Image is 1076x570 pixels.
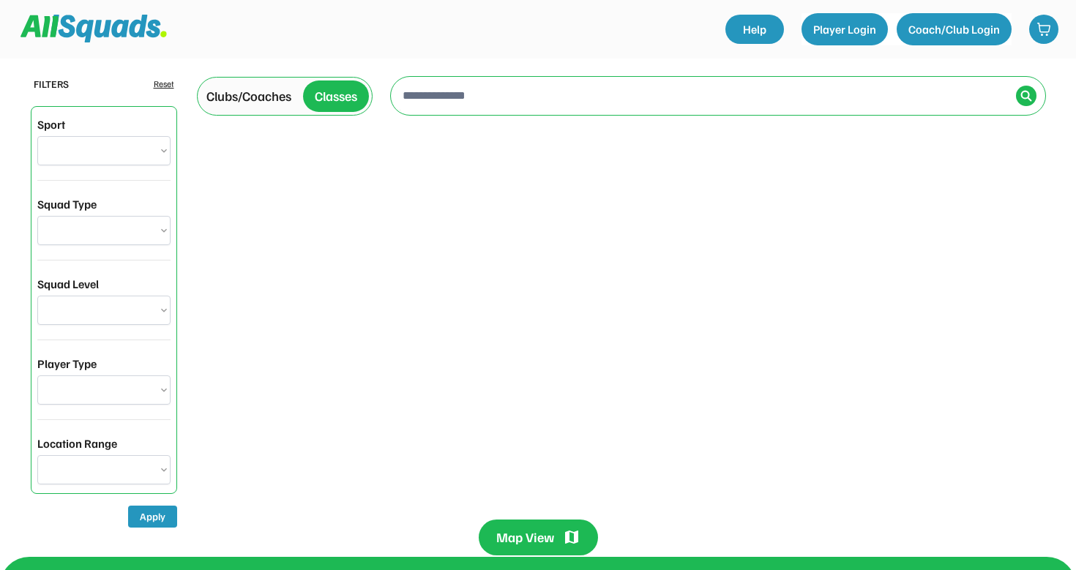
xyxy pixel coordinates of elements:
div: Reset [154,78,174,91]
img: Squad%20Logo.svg [20,15,167,42]
button: Coach/Club Login [897,13,1012,45]
div: Location Range [37,435,117,452]
div: Clubs/Coaches [206,86,291,106]
button: Apply [128,506,177,528]
div: Classes [315,86,357,106]
div: Player Type [37,355,97,372]
button: Player Login [802,13,888,45]
img: shopping-cart-01%20%281%29.svg [1036,22,1051,37]
div: Squad Level [37,275,99,293]
div: Map View [496,528,554,547]
div: Sport [37,116,65,133]
img: Icon%20%2838%29.svg [1020,90,1032,102]
a: Help [725,15,784,44]
div: FILTERS [34,76,69,91]
div: Squad Type [37,195,97,213]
